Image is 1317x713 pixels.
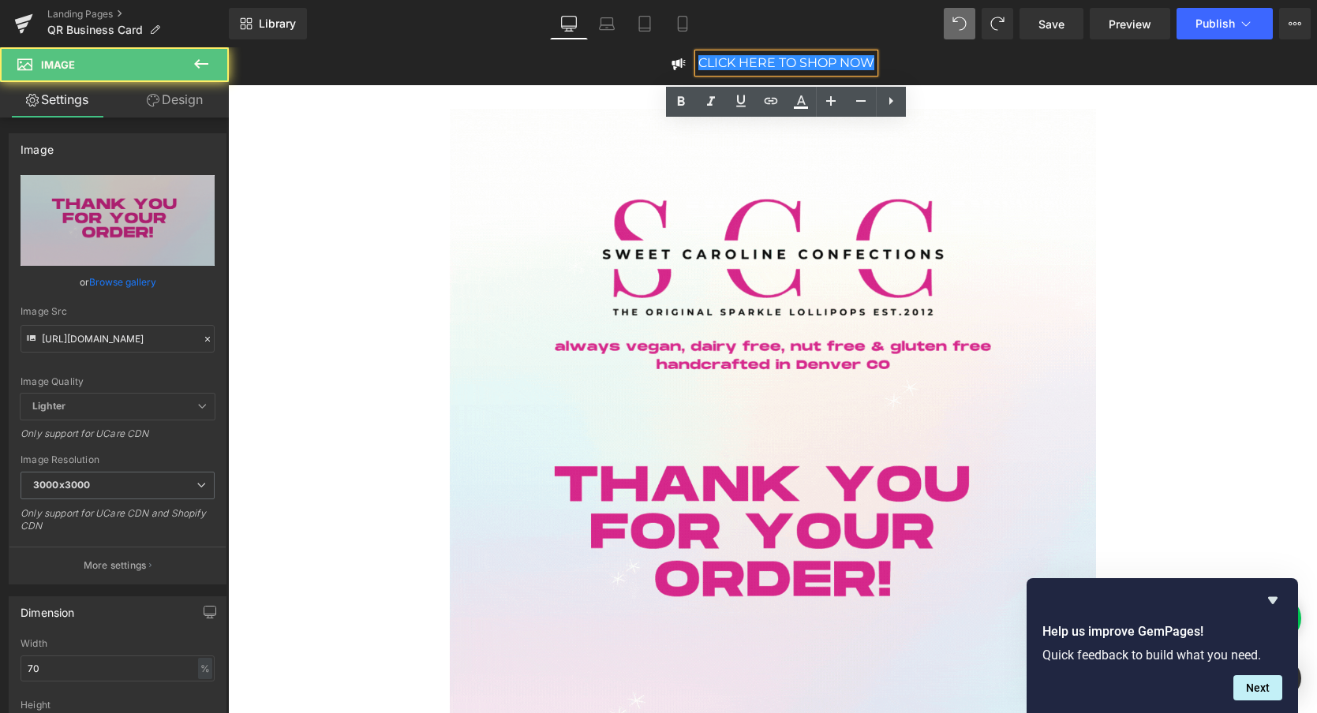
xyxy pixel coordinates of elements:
[198,658,212,679] div: %
[47,8,229,21] a: Landing Pages
[626,8,664,39] a: Tablet
[21,655,215,681] input: auto
[21,325,215,353] input: Link
[1263,591,1282,610] button: Hide survey
[47,24,143,36] span: QR Business Card
[118,82,232,118] a: Design
[1042,648,1282,663] p: Quick feedback to build what you need.
[32,400,65,412] b: Lighter
[21,274,215,290] div: or
[1279,8,1311,39] button: More
[21,134,54,156] div: Image
[1109,16,1151,32] span: Preview
[1090,8,1170,39] a: Preview
[21,700,215,711] div: Height
[229,8,307,39] a: New Library
[21,597,75,619] div: Dimension
[1177,8,1273,39] button: Publish
[9,547,226,584] button: More settings
[21,454,215,465] div: Image Resolution
[259,17,296,31] span: Library
[1195,17,1235,30] span: Publish
[21,638,215,649] div: Width
[1042,591,1282,700] div: Help us improve GemPages!
[550,8,588,39] a: Desktop
[982,8,1013,39] button: Redo
[21,306,215,317] div: Image Src
[41,58,75,71] span: Image
[470,8,646,23] a: CLICK HERE TO SHOP NOW
[1042,622,1282,641] h2: Help us improve GemPages!
[89,268,156,296] a: Browse gallery
[1038,16,1064,32] span: Save
[664,8,702,39] a: Mobile
[1233,675,1282,700] button: Next question
[84,558,147,573] p: More settings
[944,8,975,39] button: Undo
[588,8,626,39] a: Laptop
[33,479,90,491] b: 3000x3000
[21,427,215,450] div: Only support for UCare CDN
[21,376,215,387] div: Image Quality
[21,507,215,543] div: Only support for UCare CDN and Shopify CDN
